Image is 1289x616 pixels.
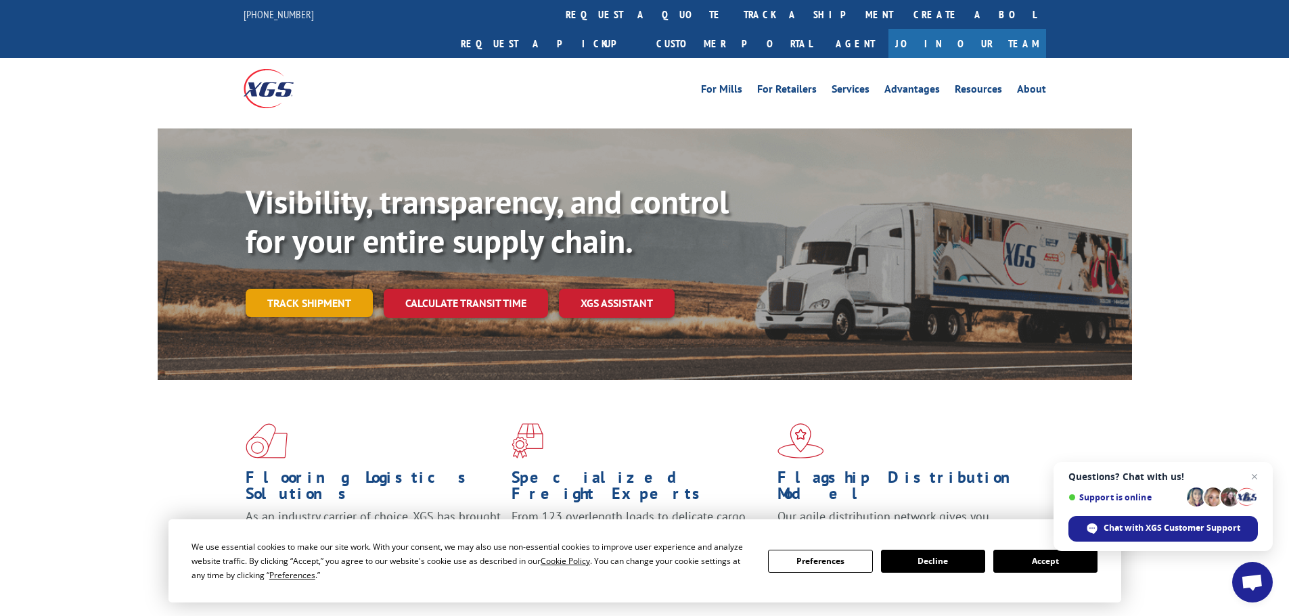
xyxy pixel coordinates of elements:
h1: Flooring Logistics Solutions [246,469,501,508]
span: Cookie Policy [541,555,590,567]
a: Request a pickup [451,29,646,58]
button: Accept [993,550,1098,573]
span: As an industry carrier of choice, XGS has brought innovation and dedication to flooring logistics... [246,508,501,556]
img: xgs-icon-focused-on-flooring-red [512,423,543,458]
a: For Mills [701,84,742,99]
a: Customer Portal [646,29,822,58]
span: Support is online [1068,492,1182,502]
span: Preferences [269,569,315,581]
a: About [1017,84,1046,99]
a: Resources [955,84,1002,99]
p: From 123 overlength loads to delicate cargo, our experienced staff knows the best way to move you... [512,508,767,569]
b: Visibility, transparency, and control for your entire supply chain. [246,181,729,262]
div: We use essential cookies to make our site work. With your consent, we may also use non-essential ... [191,540,752,582]
img: xgs-icon-total-supply-chain-intelligence-red [246,423,288,458]
span: Chat with XGS Customer Support [1104,522,1240,534]
a: Agent [822,29,888,58]
button: Preferences [768,550,872,573]
a: Join Our Team [888,29,1046,58]
span: Close chat [1246,469,1263,485]
img: xgs-icon-flagship-distribution-model-red [777,423,824,458]
a: Calculate transit time [384,289,548,318]
a: Advantages [884,84,940,99]
a: For Retailers [757,84,817,99]
a: XGS ASSISTANT [559,289,675,318]
div: Chat with XGS Customer Support [1068,516,1258,542]
div: Cookie Consent Prompt [168,519,1121,602]
a: Track shipment [246,289,373,317]
span: Our agile distribution network gives you nationwide inventory management on demand. [777,508,1026,540]
button: Decline [881,550,985,573]
h1: Flagship Distribution Model [777,469,1033,508]
a: Services [832,84,869,99]
span: Questions? Chat with us! [1068,471,1258,482]
div: Open chat [1232,562,1273,602]
h1: Specialized Freight Experts [512,469,767,508]
a: [PHONE_NUMBER] [244,7,314,21]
